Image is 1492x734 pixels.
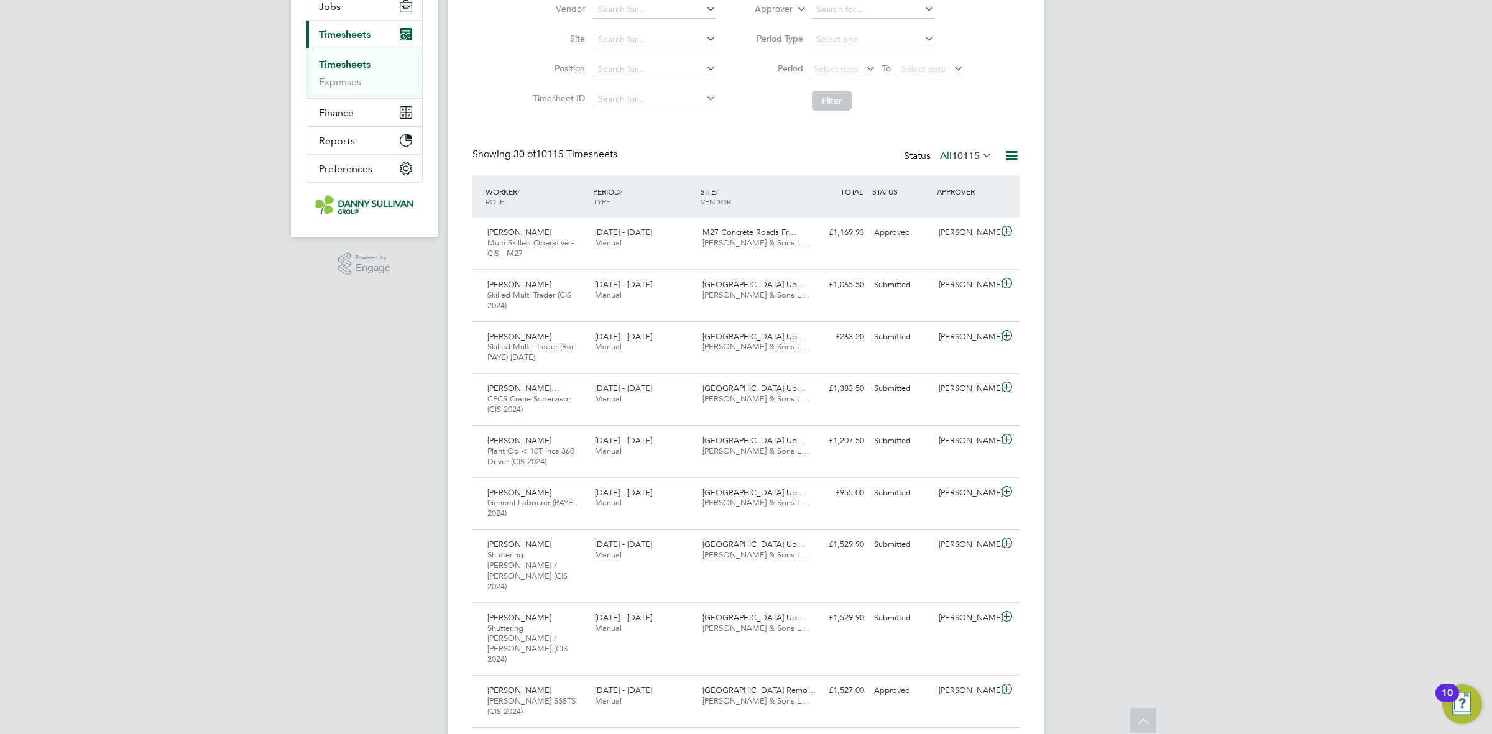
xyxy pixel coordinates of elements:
span: Skilled Multi Trader (CIS 2024) [487,290,571,311]
label: Timesheet ID [529,93,585,104]
div: Status [904,148,995,165]
span: / [620,186,622,196]
div: [PERSON_NAME] [934,534,998,555]
div: [PERSON_NAME] [934,483,998,503]
div: SITE [698,180,805,213]
span: [PERSON_NAME] [487,612,551,623]
div: [PERSON_NAME] [934,681,998,701]
span: Select date [814,63,859,75]
input: Search for... [812,1,934,19]
div: £1,065.50 [804,275,869,295]
span: Shuttering [PERSON_NAME] / [PERSON_NAME] (CIS 2024) [487,623,568,665]
input: Search for... [594,31,716,48]
span: TYPE [593,196,610,206]
div: STATUS [869,180,934,203]
span: Manual [595,237,622,248]
span: Reports [319,135,355,147]
span: [PERSON_NAME] & Sons L… [702,446,809,456]
span: [GEOGRAPHIC_DATA] Up… [702,435,805,446]
label: Position [529,63,585,74]
span: [DATE] - [DATE] [595,331,652,342]
span: Multi Skilled Operative - CIS - M27 [487,237,574,259]
span: [GEOGRAPHIC_DATA] Up… [702,612,805,623]
span: Shuttering [PERSON_NAME] / [PERSON_NAME] (CIS 2024) [487,549,568,592]
div: Approved [869,222,934,243]
div: PERIOD [590,180,698,213]
span: [GEOGRAPHIC_DATA] Up… [702,279,805,290]
div: [PERSON_NAME] [934,275,998,295]
span: Timesheets [319,29,371,40]
div: Showing [472,148,620,161]
span: [GEOGRAPHIC_DATA] Up… [702,487,805,498]
span: [GEOGRAPHIC_DATA] Up… [702,331,805,342]
span: Manual [595,393,622,404]
button: Open Resource Center, 10 new notifications [1442,684,1482,724]
span: [PERSON_NAME] SSSTS (CIS 2024) [487,695,576,717]
span: [PERSON_NAME] [487,279,551,290]
span: [PERSON_NAME] & Sons L… [702,623,809,633]
span: [DATE] - [DATE] [595,383,652,393]
span: [DATE] - [DATE] [595,227,652,237]
label: Period Type [747,33,803,44]
span: General Labourer (PAYE 2024) [487,497,573,518]
span: [PERSON_NAME] & Sons L… [702,290,809,300]
div: £955.00 [804,483,869,503]
a: Timesheets [319,58,371,70]
img: dannysullivan-logo-retina.png [315,195,413,215]
span: [DATE] - [DATE] [595,612,652,623]
input: Search for... [594,61,716,78]
span: [GEOGRAPHIC_DATA] Remo… [702,685,816,695]
div: £1,529.90 [804,608,869,628]
span: [PERSON_NAME] & Sons L… [702,497,809,508]
div: Submitted [869,327,934,347]
input: Search for... [594,91,716,108]
span: / [716,186,718,196]
div: £1,207.50 [804,431,869,451]
button: Reports [306,127,422,154]
span: [GEOGRAPHIC_DATA] Up… [702,383,805,393]
div: £263.20 [804,327,869,347]
input: Select one [812,31,934,48]
span: [DATE] - [DATE] [595,539,652,549]
div: Submitted [869,534,934,555]
label: Period [747,63,803,74]
a: Powered byEngage [338,252,391,276]
span: Manual [595,446,622,456]
span: 30 of [513,148,536,160]
span: Powered by [356,252,390,263]
span: Manual [595,497,622,508]
div: [PERSON_NAME] [934,222,998,243]
span: Manual [595,341,622,352]
label: Site [529,33,585,44]
span: / [517,186,520,196]
span: [GEOGRAPHIC_DATA] Up… [702,539,805,549]
span: Finance [319,107,354,119]
span: [DATE] - [DATE] [595,435,652,446]
label: Vendor [529,3,585,14]
span: VENDOR [701,196,731,206]
div: Submitted [869,431,934,451]
div: [PERSON_NAME] [934,378,998,399]
span: TOTAL [840,186,863,196]
span: [DATE] - [DATE] [595,279,652,290]
span: To [878,60,895,76]
div: Submitted [869,608,934,628]
span: Skilled Multi -Trader (Rail PAYE) [DATE] [487,341,575,362]
span: [PERSON_NAME] [487,539,551,549]
span: M27 Concrete Roads Fr… [702,227,796,237]
span: ROLE [486,196,504,206]
button: Timesheets [306,21,422,48]
button: Finance [306,99,422,126]
div: APPROVER [934,180,998,203]
div: WORKER [482,180,590,213]
span: [PERSON_NAME] [487,487,551,498]
div: [PERSON_NAME] [934,327,998,347]
span: Select date [901,63,946,75]
div: £1,169.93 [804,222,869,243]
div: Submitted [869,378,934,399]
span: [DATE] - [DATE] [595,487,652,498]
label: Approver [737,3,793,16]
span: Preferences [319,163,372,175]
span: CPCS Crane Supervisor (CIS 2024) [487,393,571,415]
span: [PERSON_NAME]… [487,383,559,393]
